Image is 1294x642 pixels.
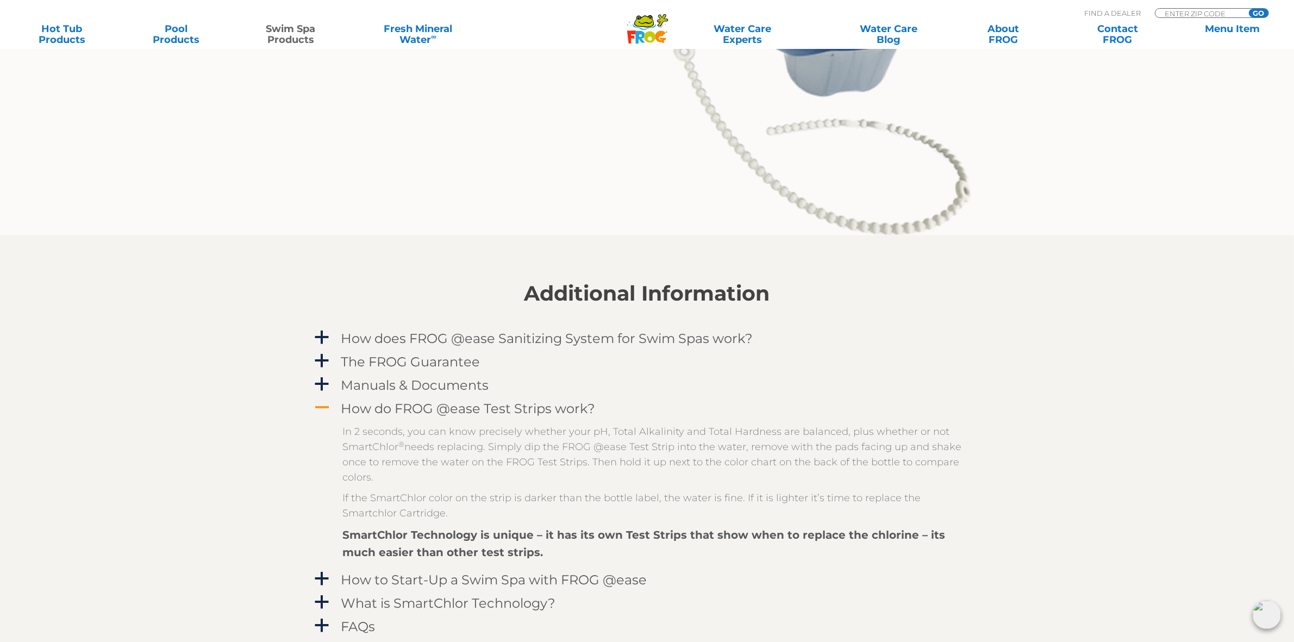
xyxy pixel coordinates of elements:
[343,490,968,521] p: If the SmartChlor color on the strip is darker than the bottle label, the water is fine. If it is...
[343,528,946,559] strong: SmartChlor Technology is unique – it has its own Test Strips that show when to replace the chlori...
[1253,601,1281,629] img: openIcon
[314,571,330,587] span: a
[952,23,1054,45] a: AboutFROG
[399,440,405,448] sup: ®
[341,619,376,634] h4: FAQs
[313,352,982,372] a: a The FROG Guarantee
[313,593,982,613] a: a What is SmartChlor Technology?
[354,23,482,45] a: Fresh MineralWater∞
[313,375,982,395] a: a Manuals & Documents
[343,424,968,485] p: In 2 seconds, you can know precisely whether your pH, Total Alkalinity and Total Hardness are bal...
[313,616,982,637] a: a FAQs
[313,282,982,306] h2: Additional Information
[838,23,940,45] a: Water CareBlog
[313,328,982,348] a: a How does FROG @ease Sanitizing System for Swim Spas work?
[341,572,647,587] h4: How to Start-Up a Swim Spa with FROG @ease
[314,400,330,416] span: A
[660,23,825,45] a: Water CareExperts
[431,32,436,41] sup: ∞
[341,331,753,346] h4: How does FROG @ease Sanitizing System for Swim Spas work?
[126,23,227,45] a: PoolProducts
[313,398,982,419] a: A How do FROG @ease Test Strips work?
[1084,8,1141,18] p: Find A Dealer
[341,354,480,369] h4: The FROG Guarantee
[314,594,330,610] span: a
[313,570,982,590] a: a How to Start-Up a Swim Spa with FROG @ease
[1249,9,1268,17] input: GO
[240,23,341,45] a: Swim SpaProducts
[341,378,489,392] h4: Manuals & Documents
[1164,9,1237,18] input: Zip Code Form
[314,353,330,369] span: a
[314,618,330,634] span: a
[11,23,112,45] a: Hot TubProducts
[1182,23,1283,45] a: Menu Item
[314,376,330,392] span: a
[314,329,330,346] span: a
[1067,23,1168,45] a: ContactFROG
[341,401,596,416] h4: How do FROG @ease Test Strips work?
[341,596,556,610] h4: What is SmartChlor Technology?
